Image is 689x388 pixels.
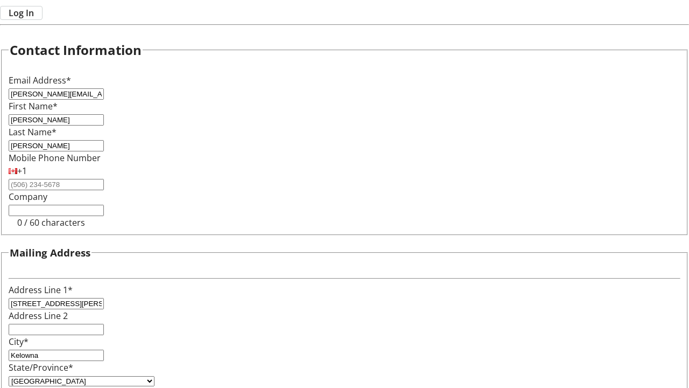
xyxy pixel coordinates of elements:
[10,245,90,260] h3: Mailing Address
[9,298,104,309] input: Address
[9,6,34,19] span: Log In
[9,362,73,373] label: State/Province*
[9,179,104,190] input: (506) 234-5678
[9,310,68,322] label: Address Line 2
[9,350,104,361] input: City
[9,74,71,86] label: Email Address*
[9,284,73,296] label: Address Line 1*
[9,126,57,138] label: Last Name*
[9,191,47,203] label: Company
[9,100,58,112] label: First Name*
[10,40,142,60] h2: Contact Information
[9,336,29,348] label: City*
[17,217,85,228] tr-character-limit: 0 / 60 characters
[9,152,101,164] label: Mobile Phone Number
